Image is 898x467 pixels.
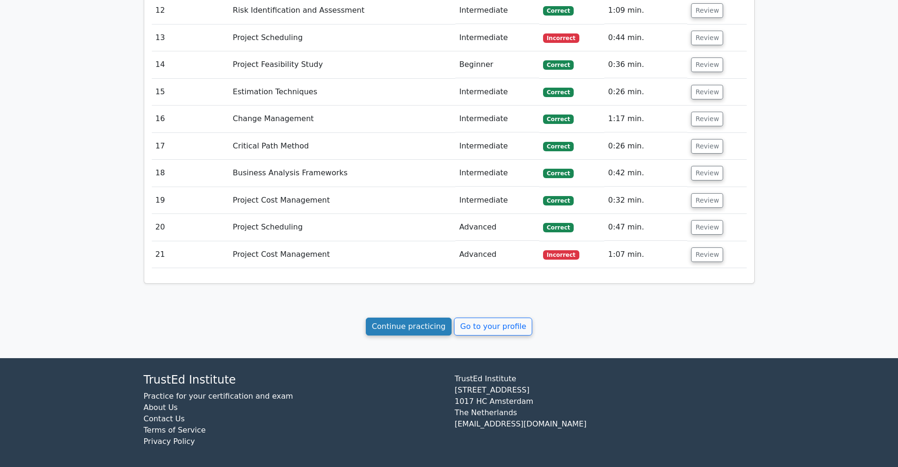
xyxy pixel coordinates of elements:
[543,33,579,43] span: Incorrect
[144,437,195,446] a: Privacy Policy
[152,106,229,132] td: 16
[604,160,687,187] td: 0:42 min.
[144,426,206,434] a: Terms of Service
[455,25,539,51] td: Intermediate
[152,79,229,106] td: 15
[604,241,687,268] td: 1:07 min.
[691,57,723,72] button: Review
[691,85,723,99] button: Review
[229,51,455,78] td: Project Feasibility Study
[455,133,539,160] td: Intermediate
[144,403,178,412] a: About Us
[454,318,532,336] a: Go to your profile
[366,318,452,336] a: Continue practicing
[604,25,687,51] td: 0:44 min.
[691,193,723,208] button: Review
[229,106,455,132] td: Change Management
[455,106,539,132] td: Intermediate
[543,60,574,70] span: Correct
[543,223,574,232] span: Correct
[691,139,723,154] button: Review
[455,160,539,187] td: Intermediate
[543,115,574,124] span: Correct
[152,187,229,214] td: 19
[152,51,229,78] td: 14
[152,241,229,268] td: 21
[229,79,455,106] td: Estimation Techniques
[691,112,723,126] button: Review
[144,414,185,423] a: Contact Us
[152,25,229,51] td: 13
[604,187,687,214] td: 0:32 min.
[604,79,687,106] td: 0:26 min.
[543,196,574,205] span: Correct
[604,51,687,78] td: 0:36 min.
[604,214,687,241] td: 0:47 min.
[229,133,455,160] td: Critical Path Method
[152,160,229,187] td: 18
[144,373,444,387] h4: TrustEd Institute
[691,31,723,45] button: Review
[152,214,229,241] td: 20
[543,250,579,260] span: Incorrect
[691,220,723,235] button: Review
[229,241,455,268] td: Project Cost Management
[229,187,455,214] td: Project Cost Management
[691,166,723,180] button: Review
[455,214,539,241] td: Advanced
[543,6,574,16] span: Correct
[229,25,455,51] td: Project Scheduling
[604,106,687,132] td: 1:17 min.
[543,169,574,178] span: Correct
[455,51,539,78] td: Beginner
[543,142,574,151] span: Correct
[229,160,455,187] td: Business Analysis Frameworks
[691,247,723,262] button: Review
[455,241,539,268] td: Advanced
[604,133,687,160] td: 0:26 min.
[144,392,293,401] a: Practice for your certification and exam
[229,214,455,241] td: Project Scheduling
[449,373,760,455] div: TrustEd Institute [STREET_ADDRESS] 1017 HC Amsterdam The Netherlands [EMAIL_ADDRESS][DOMAIN_NAME]
[455,79,539,106] td: Intermediate
[691,3,723,18] button: Review
[543,88,574,97] span: Correct
[152,133,229,160] td: 17
[455,187,539,214] td: Intermediate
